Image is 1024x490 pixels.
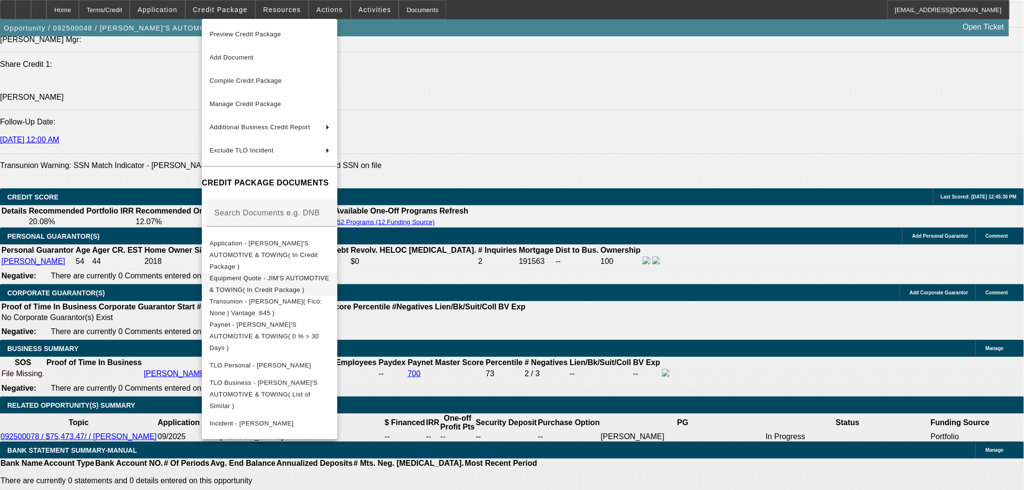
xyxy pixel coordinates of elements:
[214,208,320,216] mat-label: Search Documents e.g. DNB
[202,412,337,435] button: Incident - Moore, Jim
[202,295,337,319] button: Transunion - Moore, Jim( Fico: None | Vantage :645 )
[202,353,337,377] button: TLO Personal - Moore, Jim
[202,377,337,412] button: TLO Business - JIM'S AUTOMOTIVE & TOWING( List of Similar )
[210,77,282,84] span: Compile Credit Package
[210,31,281,38] span: Preview Credit Package
[210,54,254,61] span: Add Document
[202,237,337,272] button: Application - JIM'S AUTOMOTIVE & TOWING( In Credit Package )
[210,297,322,316] span: Transunion - [PERSON_NAME]( Fico: None | Vantage :645 )
[210,100,281,107] span: Manage Credit Package
[210,147,273,154] span: Exclude TLO Incident
[210,123,310,131] span: Additional Business Credit Report
[210,379,317,409] span: TLO Business - [PERSON_NAME]'S AUTOMOTIVE & TOWING( List of Similar )
[210,419,294,427] span: Incident - [PERSON_NAME]
[210,361,311,368] span: TLO Personal - [PERSON_NAME]
[202,272,337,295] button: Equipment Quote - JIM'S AUTOMOTIVE & TOWING( In Credit Package )
[210,321,319,351] span: Paynet - [PERSON_NAME]'S AUTOMOTIVE & TOWING( 0 % > 30 Days )
[210,239,318,270] span: Application - [PERSON_NAME]'S AUTOMOTIVE & TOWING( In Credit Package )
[210,274,329,293] span: Equipment Quote - JIM'S AUTOMOTIVE & TOWING( In Credit Package )
[202,319,337,353] button: Paynet - JIM'S AUTOMOTIVE & TOWING( 0 % > 30 Days )
[202,177,337,189] h4: CREDIT PACKAGE DOCUMENTS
